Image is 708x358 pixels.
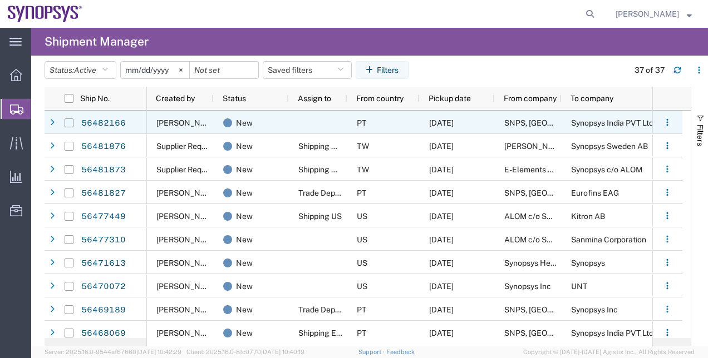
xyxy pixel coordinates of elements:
[504,282,551,291] span: Synopsys Inc
[298,142,352,151] span: Shipping APAC
[156,142,217,151] span: Supplier Request
[298,94,331,103] span: Assign to
[571,235,646,244] span: Sanmina Corporation
[121,62,189,78] input: Not set
[156,165,217,174] span: Supplier Request
[81,255,126,272] a: 56471613
[45,28,149,56] h4: Shipment Manager
[356,61,409,79] button: Filters
[357,165,369,174] span: TW
[81,161,126,179] a: 56481873
[236,205,253,228] span: New
[696,125,705,146] span: Filters
[190,62,258,78] input: Not set
[358,349,386,355] a: Support
[298,165,352,174] span: Shipping APAC
[80,94,110,103] span: Ship No.
[156,188,220,197] span: Diogo Tomas
[236,298,253,321] span: New
[156,118,220,127] span: Diogo Tomas
[571,329,655,337] span: Synopsys India PVT Ltd.
[504,235,583,244] span: ALOM c/o SYNOPSYS
[571,212,605,221] span: Kitron AB
[298,212,342,221] span: Shipping US
[156,235,220,244] span: Jerry Domalanta
[263,61,352,79] button: Saved filters
[81,301,126,319] a: 56469189
[357,282,367,291] span: US
[504,212,583,221] span: ALOM c/o SYNOPSYS
[504,329,668,337] span: SNPS, Portugal Unipessoal, Lda.
[223,94,246,103] span: Status
[357,188,366,197] span: PT
[357,118,366,127] span: PT
[156,94,195,103] span: Created by
[504,305,668,314] span: SNPS, Portugal Unipessoal, Lda.
[81,115,126,132] a: 56482166
[571,142,648,151] span: Synopsys Sweden AB
[356,94,404,103] span: From country
[236,275,253,298] span: New
[81,138,126,156] a: 56481876
[74,66,96,74] span: Active
[571,258,605,267] span: Synopsys
[615,7,692,21] button: [PERSON_NAME]
[429,94,471,103] span: Pickup date
[429,188,454,197] span: 08/13/2025
[261,349,304,355] span: [DATE] 10:40:19
[429,258,454,267] span: 08/12/2025
[571,118,655,127] span: Synopsys India PVT Ltd.
[357,258,367,267] span: US
[635,64,665,76] div: 37 of 37
[81,231,126,249] a: 56477310
[156,329,220,337] span: Diogo Tomas
[298,188,363,197] span: Trade Department
[81,208,126,226] a: 56477449
[357,212,367,221] span: US
[504,188,668,197] span: SNPS, Portugal Unipessoal, Lda.
[81,278,126,296] a: 56470072
[504,118,668,127] span: SNPS, Portugal Unipessoal, Lda.
[504,142,647,151] span: Tong Lay Doo Industrial Co., Ltd
[81,325,126,342] a: 56468069
[357,305,366,314] span: PT
[429,165,454,174] span: 08/13/2025
[236,228,253,251] span: New
[429,142,454,151] span: 08/15/2025
[45,349,181,355] span: Server: 2025.16.0-9544af67660
[429,329,454,337] span: 08/12/2025
[156,305,220,314] span: Diogo Tomas
[298,305,363,314] span: Trade Department
[81,185,126,202] a: 56481827
[571,282,587,291] span: UNT
[571,94,613,103] span: To company
[429,118,454,127] span: 08/13/2025
[429,235,454,244] span: 08/15/2025
[571,188,619,197] span: Eurofins EAG
[429,305,454,314] span: 08/13/2025
[236,181,253,205] span: New
[357,235,367,244] span: US
[571,165,642,174] span: Synopsys c/o ALOM
[236,251,253,275] span: New
[45,61,116,79] button: Status:Active
[236,158,253,181] span: New
[236,135,253,158] span: New
[156,282,220,291] span: Hoc Nguyen
[236,111,253,135] span: New
[357,329,366,337] span: PT
[429,282,454,291] span: 08/12/2025
[156,212,220,221] span: Jerry Domalanta
[298,329,353,337] span: Shipping EMEA
[357,142,369,151] span: TW
[136,349,181,355] span: [DATE] 10:42:29
[156,258,220,267] span: Minh Pham
[186,349,304,355] span: Client: 2025.16.0-8fc0770
[236,321,253,345] span: New
[504,165,618,174] span: E-Elements Technology Co., Ltd
[523,347,695,357] span: Copyright © [DATE]-[DATE] Agistix Inc., All Rights Reserved
[504,94,557,103] span: From company
[616,8,679,20] span: Rachelle Varela
[504,258,612,267] span: Synopsys Headquarters USSV
[8,6,82,22] img: logo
